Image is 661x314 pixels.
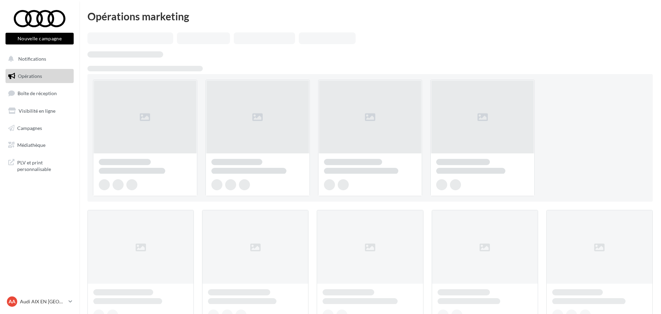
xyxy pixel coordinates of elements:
[18,73,42,79] span: Opérations
[4,104,75,118] a: Visibilité en ligne
[18,90,57,96] span: Boîte de réception
[17,158,71,173] span: PLV et print personnalisable
[4,121,75,135] a: Campagnes
[9,298,15,305] span: AA
[4,69,75,83] a: Opérations
[19,108,55,114] span: Visibilité en ligne
[17,142,45,148] span: Médiathèque
[4,138,75,152] a: Médiathèque
[6,33,74,44] button: Nouvelle campagne
[4,86,75,101] a: Boîte de réception
[6,295,74,308] a: AA Audi AIX EN [GEOGRAPHIC_DATA]
[87,11,653,21] div: Opérations marketing
[18,56,46,62] span: Notifications
[4,52,72,66] button: Notifications
[17,125,42,131] span: Campagnes
[4,155,75,175] a: PLV et print personnalisable
[20,298,66,305] p: Audi AIX EN [GEOGRAPHIC_DATA]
